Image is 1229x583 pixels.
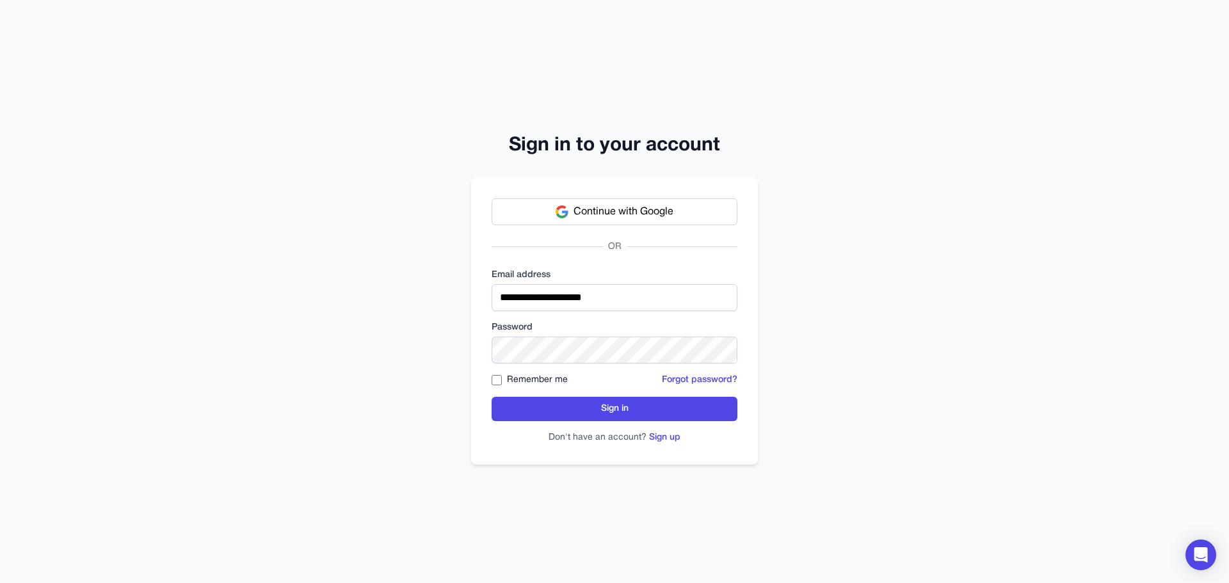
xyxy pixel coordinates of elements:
button: Sign up [649,431,680,444]
label: Remember me [507,374,568,387]
button: Sign in [492,397,737,421]
button: Forgot password? [662,374,737,387]
img: Google [556,205,568,218]
label: Email address [492,269,737,282]
div: Open Intercom Messenger [1185,539,1216,570]
p: Don't have an account? [492,431,737,444]
label: Password [492,321,737,334]
button: Continue with Google [492,198,737,225]
span: OR [603,241,627,253]
h2: Sign in to your account [471,134,758,157]
span: Continue with Google [574,204,673,220]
